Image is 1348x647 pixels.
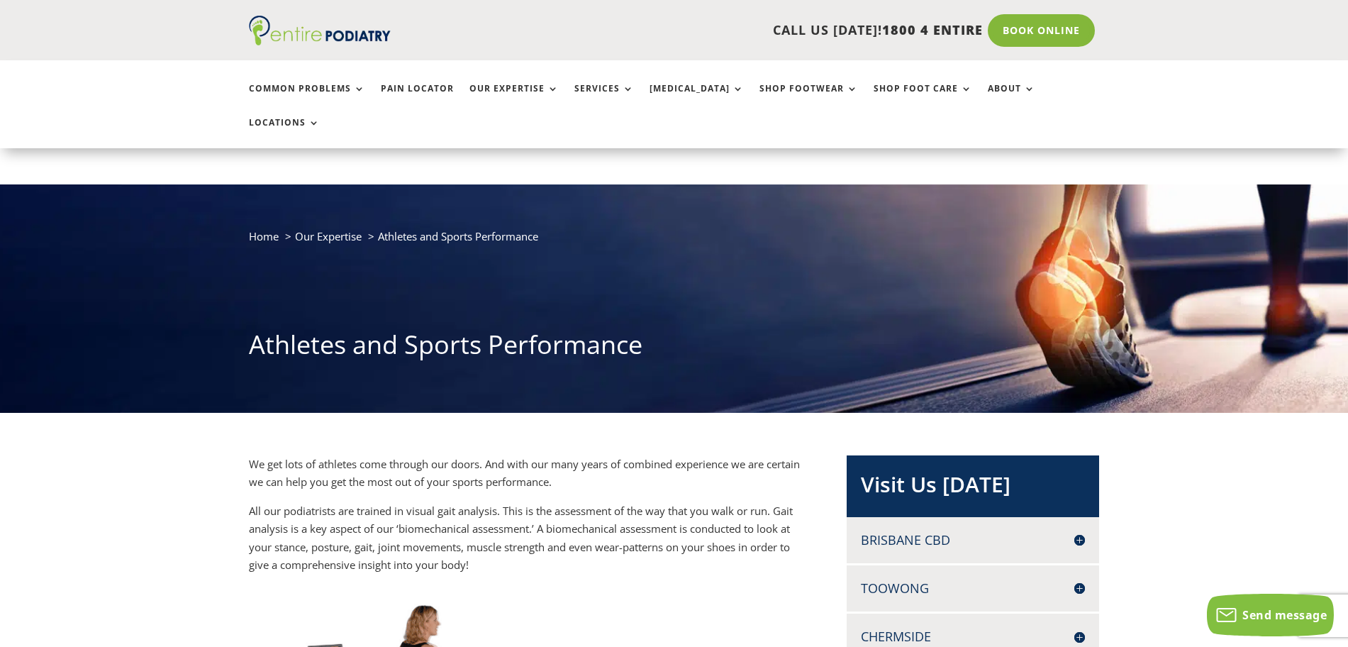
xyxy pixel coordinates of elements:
[469,84,559,114] a: Our Expertise
[249,227,1100,256] nav: breadcrumb
[295,229,362,243] a: Our Expertise
[249,229,279,243] a: Home
[988,14,1095,47] a: Book Online
[759,84,858,114] a: Shop Footwear
[574,84,634,114] a: Services
[874,84,972,114] a: Shop Foot Care
[249,84,365,114] a: Common Problems
[445,21,983,40] p: CALL US [DATE]!
[378,229,538,243] span: Athletes and Sports Performance
[861,531,1085,549] h4: Brisbane CBD
[882,21,983,38] span: 1800 4 ENTIRE
[249,502,801,575] p: All our podiatrists are trained in visual gait analysis. This is the assessment of the way that y...
[861,628,1085,646] h4: Chermside
[249,327,1100,370] h1: Athletes and Sports Performance
[249,16,391,45] img: logo (1)
[1207,594,1334,636] button: Send message
[249,34,391,48] a: Entire Podiatry
[1242,607,1327,623] span: Send message
[249,118,320,148] a: Locations
[861,470,1085,507] h2: Visit Us [DATE]
[381,84,454,114] a: Pain Locator
[988,84,1035,114] a: About
[249,455,801,502] p: We get lots of athletes come through our doors. And with our many years of combined experience we...
[650,84,744,114] a: [MEDICAL_DATA]
[861,580,1085,597] h4: Toowong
